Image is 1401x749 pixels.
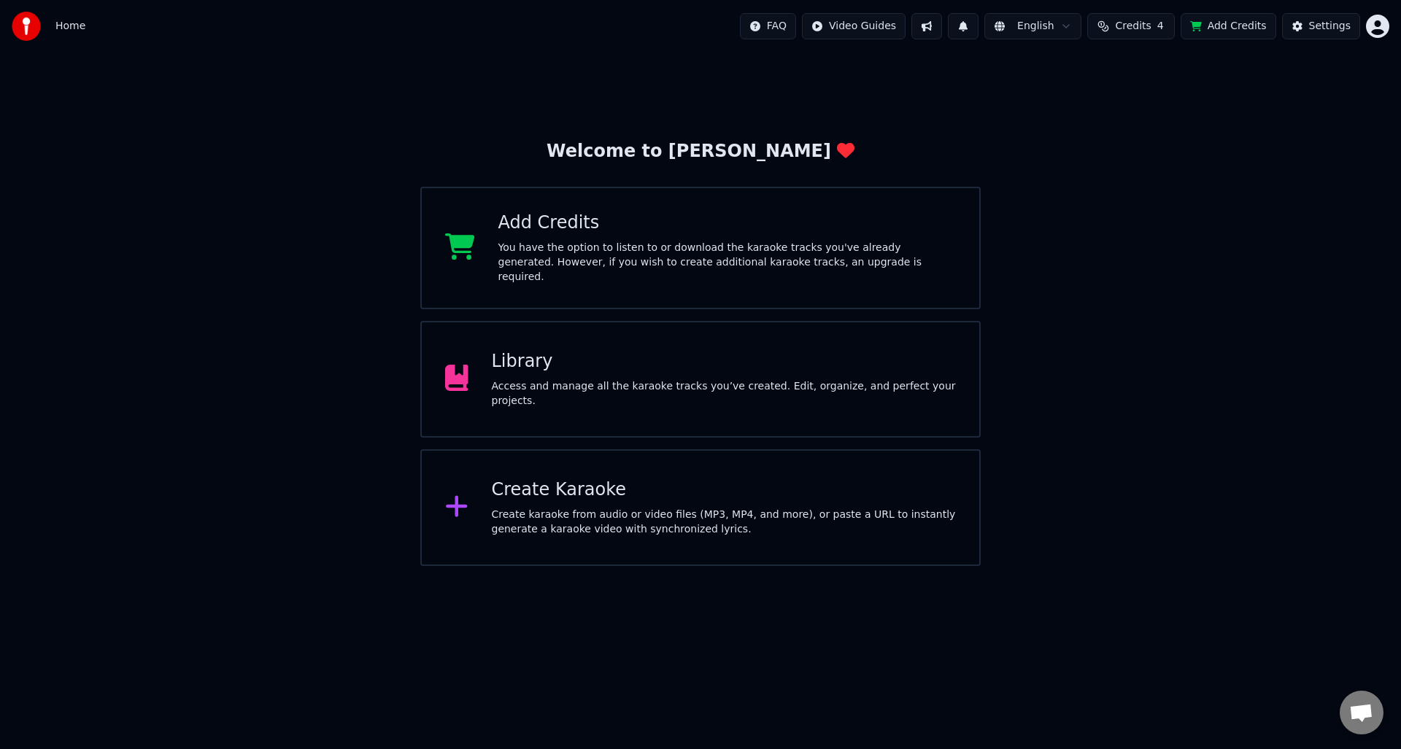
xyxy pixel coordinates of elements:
[740,13,796,39] button: FAQ
[1181,13,1276,39] button: Add Credits
[1282,13,1360,39] button: Settings
[1309,19,1351,34] div: Settings
[1157,19,1164,34] span: 4
[55,19,85,34] span: Home
[498,241,957,284] div: You have the option to listen to or download the karaoke tracks you've already generated. However...
[12,12,41,41] img: youka
[498,211,957,235] div: Add Credits
[547,140,854,163] div: Welcome to [PERSON_NAME]
[492,478,957,502] div: Create Karaoke
[802,13,906,39] button: Video Guides
[492,379,957,408] div: Access and manage all the karaoke tracks you’ve created. Edit, organize, and perfect your projects.
[1115,19,1151,34] span: Credits
[492,508,957,537] div: Create karaoke from audio or video files (MP3, MP4, and more), or paste a URL to instantly genera...
[1087,13,1175,39] button: Credits4
[55,19,85,34] nav: breadcrumb
[1340,691,1383,734] a: Open chat
[492,350,957,373] div: Library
